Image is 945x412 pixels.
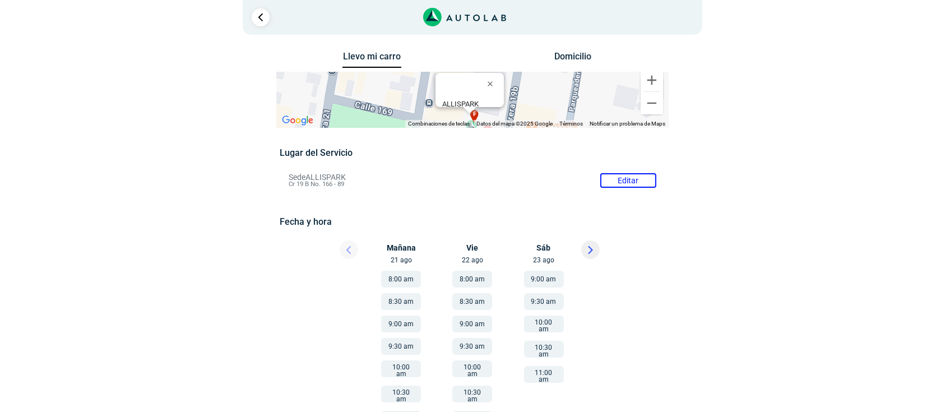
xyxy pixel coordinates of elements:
button: Cerrar [479,70,506,97]
button: 9:00 am [524,271,564,288]
b: ALLISPARK [442,100,479,108]
button: 10:30 am [524,341,564,358]
button: Domicilio [544,51,603,67]
div: Cr 19 B No. 166 - 89 [442,100,504,117]
img: Google [279,113,316,128]
button: 11:00 am [524,366,564,383]
button: Reducir [641,92,663,114]
button: 10:00 am [452,360,492,377]
a: Ir al paso anterior [252,8,270,26]
span: Datos del mapa ©2025 Google [476,121,553,127]
button: Llevo mi carro [342,51,401,68]
button: Combinaciones de teclas [408,120,470,128]
button: 10:00 am [524,316,564,332]
button: 9:30 am [524,293,564,310]
button: 9:30 am [381,338,421,355]
button: 10:30 am [452,386,492,402]
button: 8:00 am [452,271,492,288]
a: Notificar un problema de Maps [590,121,665,127]
h5: Lugar del Servicio [280,147,665,158]
button: 8:00 am [381,271,421,288]
button: Ampliar [641,69,663,91]
h5: Fecha y hora [280,216,665,227]
span: f [473,110,476,119]
a: Link al sitio de autolab [423,11,507,22]
button: 10:00 am [381,360,421,377]
a: Términos (se abre en una nueva pestaña) [559,121,583,127]
button: 8:30 am [452,293,492,310]
button: 9:00 am [381,316,421,332]
a: Abre esta zona en Google Maps (se abre en una nueva ventana) [279,113,316,128]
button: 10:30 am [381,386,421,402]
button: 9:30 am [452,338,492,355]
button: 9:00 am [452,316,492,332]
button: 8:30 am [381,293,421,310]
